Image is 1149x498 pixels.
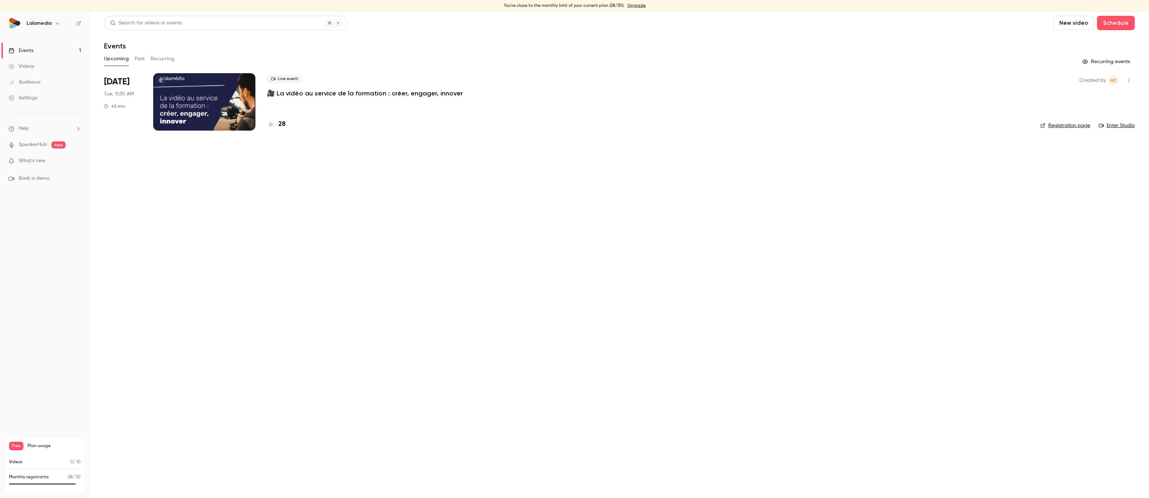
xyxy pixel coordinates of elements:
h4: 28 [278,119,286,129]
p: / 10 [70,459,81,465]
span: 0 [70,460,73,464]
span: Plan usage [28,443,81,449]
button: Recurring events [1079,56,1135,67]
p: / 30 [68,474,81,480]
h1: Events [104,42,126,50]
span: Free [9,442,23,450]
div: Events [9,47,33,54]
h6: Lalamedia [27,20,52,27]
div: Audience [9,79,41,86]
div: Oct 21 Tue, 11:30 AM (Europe/Paris) [104,73,142,131]
span: What's new [19,157,46,165]
span: HC [1110,76,1116,85]
button: Schedule [1097,16,1135,30]
iframe: Noticeable Trigger [72,158,81,164]
button: New video [1053,16,1094,30]
div: Videos [9,63,34,70]
span: 28 [68,475,72,479]
img: Lalamedia [9,18,20,29]
p: Monthly registrants [9,474,49,480]
li: help-dropdown-opener [9,125,81,132]
a: 28 [267,119,286,129]
span: Help [19,125,29,132]
span: [DATE] [104,76,130,88]
span: new [51,141,66,149]
div: 45 min [104,103,125,109]
span: Created by [1079,76,1106,85]
span: Tue, 11:30 AM [104,90,134,98]
button: Recurring [151,53,175,65]
span: Book a demo [19,175,50,182]
a: Upgrade [627,3,646,9]
a: Registration page [1040,122,1090,129]
button: Upcoming [104,53,129,65]
a: 🎥 La vidéo au service de la formation : créer, engager, innover [267,89,463,98]
p: Videos [9,459,23,465]
a: Enter Studio [1099,122,1135,129]
span: Hélène CHOMIENNE [1109,76,1117,85]
a: SpeakerHub [19,141,47,149]
div: Settings [9,94,37,102]
button: Past [135,53,145,65]
span: Live event [267,75,302,83]
div: Search for videos or events [110,19,182,27]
